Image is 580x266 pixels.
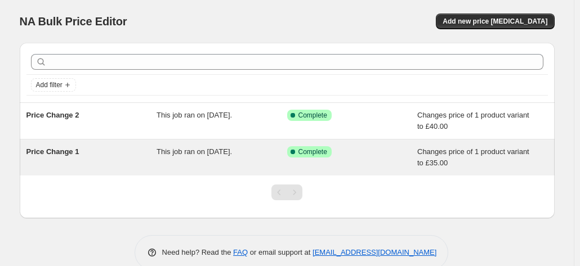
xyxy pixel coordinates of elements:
[26,147,79,156] span: Price Change 1
[157,111,232,119] span: This job ran on [DATE].
[26,111,79,119] span: Price Change 2
[162,248,234,256] span: Need help? Read the
[248,248,313,256] span: or email support at
[157,147,232,156] span: This job ran on [DATE].
[443,17,547,26] span: Add new price [MEDICAL_DATA]
[31,78,76,92] button: Add filter
[233,248,248,256] a: FAQ
[271,184,302,200] nav: Pagination
[436,13,554,29] button: Add new price [MEDICAL_DATA]
[298,111,327,120] span: Complete
[417,147,529,167] span: Changes price of 1 product variant to £35.00
[298,147,327,156] span: Complete
[417,111,529,130] span: Changes price of 1 product variant to £40.00
[313,248,436,256] a: [EMAIL_ADDRESS][DOMAIN_NAME]
[36,80,63,89] span: Add filter
[20,15,127,28] span: NA Bulk Price Editor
